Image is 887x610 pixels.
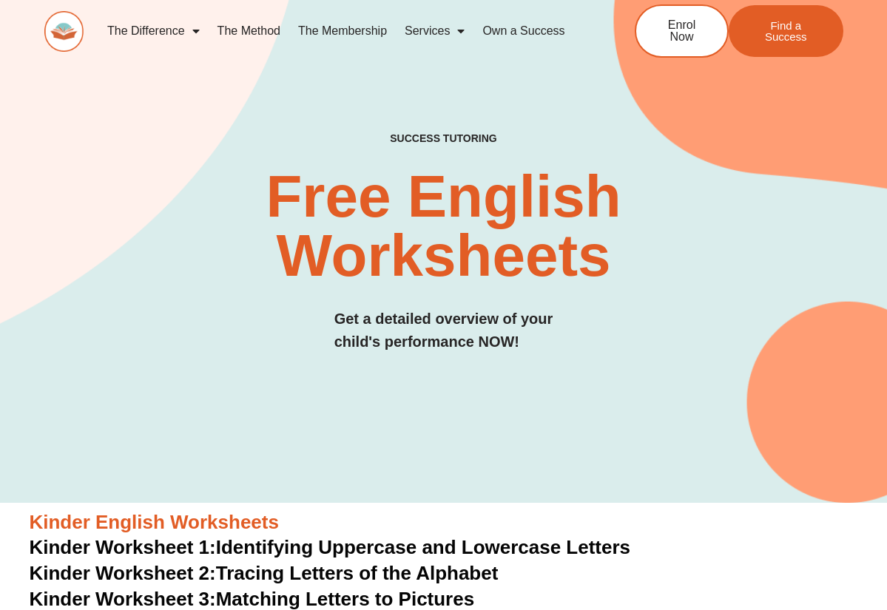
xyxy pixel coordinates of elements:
[289,14,396,48] a: The Membership
[30,588,216,610] span: Kinder Worksheet 3:
[396,14,473,48] a: Services
[473,14,573,48] a: Own a Success
[334,308,553,353] h3: Get a detailed overview of your child's performance NOW!
[30,510,858,535] h3: Kinder English Worksheets
[30,562,499,584] a: Kinder Worksheet 2:Tracing Letters of the Alphabet
[98,14,209,48] a: The Difference
[658,19,705,43] span: Enrol Now
[98,14,589,48] nav: Menu
[751,20,821,42] span: Find a Success
[30,536,216,558] span: Kinder Worksheet 1:
[326,132,562,145] h4: SUCCESS TUTORING​
[30,562,216,584] span: Kinder Worksheet 2:
[209,14,289,48] a: The Method
[30,536,631,558] a: Kinder Worksheet 1:Identifying Uppercase and Lowercase Letters
[30,588,475,610] a: Kinder Worksheet 3:Matching Letters to Pictures
[635,4,729,58] a: Enrol Now
[729,5,843,57] a: Find a Success
[180,167,706,285] h2: Free English Worksheets​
